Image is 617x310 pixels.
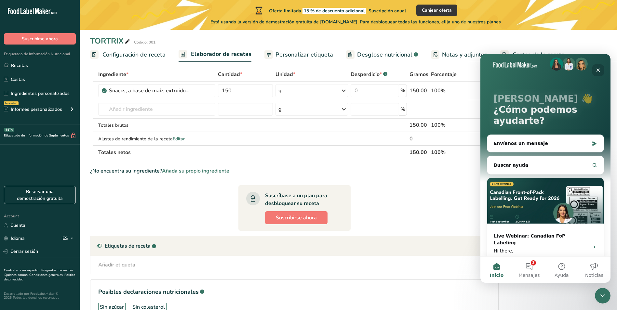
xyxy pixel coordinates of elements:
[278,87,282,95] div: g
[90,47,166,62] a: Configuración de receta
[4,233,25,244] a: Idioma
[302,8,366,14] span: 15 % de descuento adicional
[513,50,565,59] span: Costes de la receta
[29,273,64,277] a: Condiciones generales .
[357,50,412,59] span: Desglose nutricional
[254,6,406,14] div: Oferta limitada
[409,135,428,143] div: 0
[416,5,457,16] button: Canjear oferta
[98,261,135,269] div: Añadir etiqueta
[409,121,428,129] div: 150.00
[173,136,185,142] span: Editar
[409,71,428,78] span: Gramos
[265,192,338,207] div: Suscríbase a un plan para desbloquear su receta
[431,87,468,95] div: 100%
[4,292,76,300] div: Desarrollado por FoodLabelMaker © 2025 Todos los derechos reservados
[4,268,73,277] a: Preguntas frecuentes .
[442,50,487,59] span: Notas y adjuntos
[500,47,565,62] a: Costes de la receta
[162,167,229,175] span: Añada su propio ingrediente
[431,47,487,62] a: Notas y adjuntos
[4,273,75,282] a: Política de privacidad
[275,50,333,59] span: Personalizar etiqueta
[98,288,490,296] h1: Posibles declaraciones nutricionales
[276,214,317,222] span: Suscribirse ahora
[265,211,328,224] button: Suscribirse ahora
[97,145,408,159] th: Totales netos
[98,103,215,116] input: Añadir ingrediente
[22,35,58,42] span: Suscribirse ahora
[4,268,40,273] a: Contratar a un experto .
[90,167,499,175] div: ¿No encuentra su ingrediente?
[275,71,295,78] span: Unidad
[431,71,457,78] span: Porcentaje
[4,106,62,113] div: Informes personalizados
[409,87,428,95] div: 150.00
[4,186,76,204] a: Reservar una demostración gratuita
[90,236,498,256] div: Etiquetas de receta
[264,47,333,62] a: Personalizar etiqueta
[480,54,610,283] iframe: Intercom live chat
[408,145,430,159] th: 150.00
[102,50,166,59] span: Configuración de receta
[98,122,215,129] div: Totales brutos
[431,121,468,129] div: 100%
[98,136,215,142] div: Ajustes de rendimiento de la receta
[210,19,501,25] span: Está usando la versión de demostración gratuita de [DOMAIN_NAME]. Para desbloquear todas las func...
[346,47,418,62] a: Desglose nutricional
[62,235,76,242] div: ES
[4,128,14,132] div: BETA
[109,87,190,95] div: Snacks, a base de maíz, extruidos, chips, sabor barbacoa, elaborados con harina de masa enriquecida
[4,33,76,45] button: Suscribirse ahora
[278,105,282,113] div: g
[430,145,469,159] th: 100%
[218,71,242,78] span: Cantidad
[98,71,128,78] span: Ingrediente
[179,47,251,62] a: Elaborador de recetas
[191,50,251,58] span: Elaborador de recetas
[90,35,131,47] div: TORTRIX
[595,288,610,304] iframe: Intercom live chat
[134,39,155,45] div: Código: 001
[4,101,19,105] div: Novedad
[422,7,452,14] span: Canjear oferta
[369,8,406,14] span: Suscripción anual
[487,19,501,25] span: planes
[5,273,29,277] a: Quiénes somos .
[351,71,387,78] div: Desperdicio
